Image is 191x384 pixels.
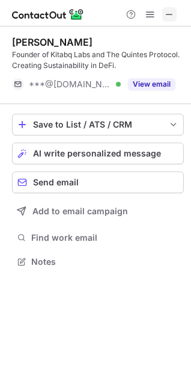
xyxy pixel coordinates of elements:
[33,178,79,187] span: Send email
[31,232,179,243] span: Find work email
[12,114,184,135] button: save-profile-one-click
[12,49,184,71] div: Founder of Kitabq Labs and The Quintes Protocol. Creating Sustainability in DeFi.
[12,36,92,48] div: [PERSON_NAME]
[33,149,161,158] span: AI write personalized message
[12,200,184,222] button: Add to email campaign
[32,206,128,216] span: Add to email campaign
[12,7,84,22] img: ContactOut v5.3.10
[12,172,184,193] button: Send email
[12,143,184,164] button: AI write personalized message
[33,120,163,129] div: Save to List / ATS / CRM
[12,229,184,246] button: Find work email
[29,79,112,90] span: ***@[DOMAIN_NAME]
[31,256,179,267] span: Notes
[128,78,175,90] button: Reveal Button
[12,253,184,270] button: Notes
